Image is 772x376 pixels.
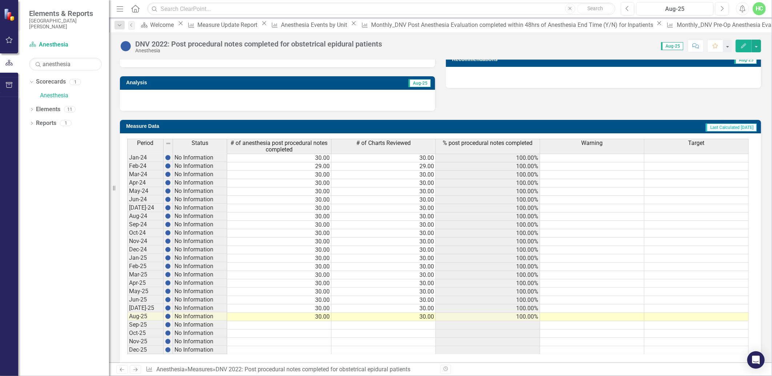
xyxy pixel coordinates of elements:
[436,263,540,271] td: 100.00%
[753,2,766,15] button: HC
[173,312,227,321] td: No Information
[331,154,436,162] td: 30.00
[436,304,540,313] td: 100.00%
[661,42,683,50] span: Aug-25
[436,313,540,321] td: 100.00%
[173,246,227,254] td: No Information
[197,20,260,29] div: Measure Update Report
[331,229,436,238] td: 30.00
[331,204,436,213] td: 30.00
[165,141,171,146] img: 8DAGhfEEPCf229AAAAAElFTkSuQmCC
[173,187,227,195] td: No Information
[36,105,60,114] a: Elements
[4,8,16,21] img: ClearPoint Strategy
[29,41,102,49] a: Anesthesia
[227,271,331,279] td: 30.00
[40,92,109,100] a: Anesthesia
[173,304,227,312] td: No Information
[331,238,436,246] td: 30.00
[165,188,171,194] img: BgCOk07PiH71IgAAAABJRU5ErkJggg==
[165,288,171,294] img: BgCOk07PiH71IgAAAABJRU5ErkJggg==
[165,222,171,227] img: BgCOk07PiH71IgAAAABJRU5ErkJggg==
[227,162,331,171] td: 29.00
[227,154,331,162] td: 30.00
[127,179,164,187] td: Apr-24
[331,288,436,296] td: 30.00
[60,120,72,126] div: 1
[639,5,711,13] div: Aug-25
[173,279,227,287] td: No Information
[331,279,436,288] td: 30.00
[64,106,76,113] div: 11
[165,213,171,219] img: BgCOk07PiH71IgAAAABJRU5ErkJggg==
[127,312,164,321] td: Aug-25
[436,179,540,187] td: 100.00%
[227,179,331,187] td: 30.00
[436,162,540,171] td: 100.00%
[165,280,171,286] img: BgCOk07PiH71IgAAAABJRU5ErkJggg==
[358,20,655,29] a: Monthly_DNV Post Anesthesia Evaluation completed within 48hrs of Anesthesia End Time (Y/N) for In...
[436,171,540,179] td: 100.00%
[165,163,171,169] img: BgCOk07PiH71IgAAAABJRU5ErkJggg==
[735,56,757,64] span: Aug-25
[192,140,208,146] span: Status
[356,140,411,146] span: # of Charts Reviewed
[29,9,102,18] span: Elements & Reports
[165,180,171,186] img: BgCOk07PiH71IgAAAABJRU5ErkJggg==
[227,263,331,271] td: 30.00
[137,140,154,146] span: Period
[165,297,171,303] img: BgCOk07PiH71IgAAAABJRU5ErkJggg==
[436,279,540,288] td: 100.00%
[127,246,164,254] td: Dec-24
[331,246,436,254] td: 30.00
[331,221,436,229] td: 30.00
[173,296,227,304] td: No Information
[331,263,436,271] td: 30.00
[436,254,540,263] td: 100.00%
[436,221,540,229] td: 100.00%
[165,255,171,261] img: BgCOk07PiH71IgAAAABJRU5ErkJggg==
[150,20,176,29] div: Welcome
[127,170,164,179] td: Mar-24
[165,230,171,236] img: BgCOk07PiH71IgAAAABJRU5ErkJggg==
[173,337,227,346] td: No Information
[436,187,540,196] td: 100.00%
[127,329,164,337] td: Oct-25
[227,288,331,296] td: 30.00
[173,153,227,162] td: No Information
[173,321,227,329] td: No Information
[188,366,213,373] a: Measures
[127,262,164,271] td: Feb-25
[452,57,655,62] h3: Recommendations
[127,204,164,212] td: [DATE]-24
[156,366,185,373] a: Anesthesia
[165,171,171,177] img: BgCOk07PiH71IgAAAABJRU5ErkJggg==
[409,79,431,87] span: Aug-25
[29,58,102,70] input: Search Below...
[173,271,227,279] td: No Information
[120,40,132,52] img: No Information
[165,155,171,161] img: BgCOk07PiH71IgAAAABJRU5ErkJggg==
[227,246,331,254] td: 30.00
[173,346,227,354] td: No Information
[582,140,603,146] span: Warning
[331,254,436,263] td: 30.00
[36,78,66,86] a: Scorecards
[127,346,164,354] td: Dec-25
[185,20,260,29] a: Measure Update Report
[127,304,164,312] td: [DATE]-25
[436,154,540,162] td: 100.00%
[227,238,331,246] td: 30.00
[127,187,164,195] td: May-24
[126,80,272,85] h3: Analysis
[227,254,331,263] td: 30.00
[227,213,331,221] td: 30.00
[436,229,540,238] td: 100.00%
[165,197,171,202] img: BgCOk07PiH71IgAAAABJRU5ErkJggg==
[165,247,171,252] img: BgCOk07PiH71IgAAAABJRU5ErkJggg==
[135,40,382,48] div: DNV 2022: Post procedural notes completed for obstetrical epidural patients
[436,196,540,204] td: 100.00%
[127,195,164,204] td: Jun-24
[706,124,757,132] span: Last Calculated [DATE]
